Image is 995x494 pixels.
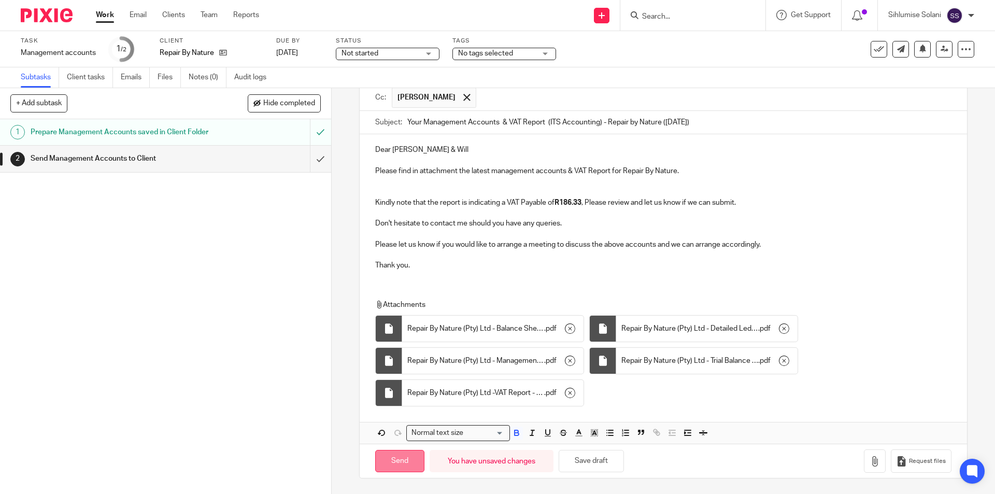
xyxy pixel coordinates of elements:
div: You have unsaved changes [430,450,553,472]
span: Repair By Nature (Pty) Ltd - Management Accounts - [DATE] [407,356,544,366]
span: Normal text size [409,428,465,439]
a: Emails [121,67,150,88]
a: Email [130,10,147,20]
span: No tags selected [458,50,513,57]
div: Management accounts [21,48,96,58]
div: . [616,348,798,374]
div: . [402,380,584,406]
a: Clients [162,10,185,20]
label: Subject: [375,117,402,128]
p: Don't hesitate to contact me should you have any queries. [375,218,951,229]
span: Hide completed [263,100,315,108]
p: Thank you. [375,260,951,271]
div: Search for option [406,425,510,441]
span: pdf [546,356,557,366]
button: + Add subtask [10,94,67,112]
div: 2 [10,152,25,166]
p: Sihlumise Solani [888,10,941,20]
span: Repair By Nature (Pty) Ltd - Trial Balance - [DATE] [621,356,758,366]
label: Cc: [375,92,387,103]
a: Subtasks [21,67,59,88]
span: pdf [546,388,557,398]
label: Client [160,37,263,45]
span: Repair By Nature (Pty) Ltd - Balance Sheet - [DATE] [407,323,544,334]
button: Hide completed [248,94,321,112]
a: Team [201,10,218,20]
div: . [402,316,584,342]
a: Notes (0) [189,67,226,88]
a: Reports [233,10,259,20]
p: Attachments [375,300,932,310]
a: Client tasks [67,67,113,88]
label: Task [21,37,96,45]
input: Search [641,12,734,22]
label: Due by [276,37,323,45]
span: pdf [546,323,557,334]
img: svg%3E [946,7,963,24]
div: 1 [116,43,126,55]
a: Files [158,67,181,88]
span: Get Support [791,11,831,19]
p: Please find in attachment the latest management accounts & VAT Report for Repair By Nature. Kindl... [375,166,951,208]
a: Audit logs [234,67,274,88]
input: Search for option [466,428,504,439]
div: . [616,316,798,342]
span: [DATE] [276,49,298,57]
span: pdf [760,323,771,334]
a: Work [96,10,114,20]
button: Save draft [559,450,624,472]
img: Pixie [21,8,73,22]
p: Please let us know if you would like to arrange a meeting to discuss the above accounts and we ca... [375,239,951,250]
small: /2 [121,47,126,52]
h1: Prepare Management Accounts saved in Client Folder [31,124,210,140]
span: Repair By Nature (Pty) Ltd -VAT Report - 202507 [407,388,544,398]
span: pdf [760,356,771,366]
span: [PERSON_NAME] [397,92,456,103]
p: Dear [PERSON_NAME] & Will [375,145,951,155]
span: Repair By Nature (Pty) Ltd - Detailed Ledger - [DATE] [621,323,758,334]
label: Status [336,37,439,45]
p: Repair By Nature [160,48,214,58]
h1: Send Management Accounts to Client [31,151,210,166]
div: . [402,348,584,374]
span: Not started [342,50,378,57]
div: 1 [10,125,25,139]
button: Request files [891,449,951,473]
input: Send [375,450,424,472]
span: Request files [909,457,946,465]
strong: R186.33 [555,199,581,206]
label: Tags [452,37,556,45]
